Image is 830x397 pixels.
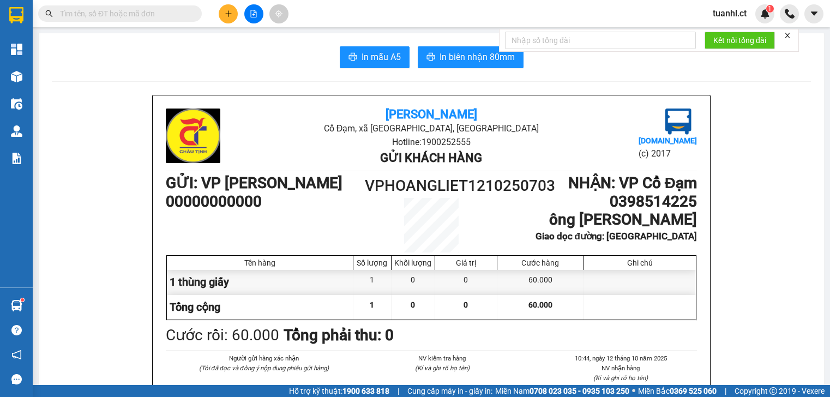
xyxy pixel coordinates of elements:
span: message [11,374,22,384]
span: Kết nối tổng đài [713,34,766,46]
div: Số lượng [356,258,388,267]
div: Giá trị [438,258,494,267]
div: Khối lượng [394,258,432,267]
span: file-add [250,10,257,17]
span: notification [11,350,22,360]
i: (Kí và ghi rõ họ tên) [593,374,648,382]
div: 0 [435,270,497,294]
span: caret-down [809,9,819,19]
i: (Kí và ghi rõ họ tên) [415,364,470,372]
b: Gửi khách hàng [380,151,482,165]
span: printer [348,52,357,63]
h1: 0398514225 [498,193,697,211]
input: Tìm tên, số ĐT hoặc mã đơn [60,8,189,20]
span: 1 [370,300,374,309]
strong: 0708 023 035 - 0935 103 250 [530,387,629,395]
strong: 0369 525 060 [670,387,717,395]
img: warehouse-icon [11,300,22,311]
span: question-circle [11,325,22,335]
i: (Tôi đã đọc và đồng ý nộp dung phiếu gửi hàng) [199,364,329,372]
img: icon-new-feature [760,9,770,19]
div: 1 [353,270,392,294]
sup: 1 [21,298,24,302]
span: tuanhl.ct [704,7,755,20]
span: In mẫu A5 [362,50,401,64]
h1: 00000000000 [166,193,365,211]
li: Người gửi hàng xác nhận [188,353,340,363]
img: warehouse-icon [11,71,22,82]
span: printer [426,52,435,63]
button: printerIn biên nhận 80mm [418,46,524,68]
span: | [398,385,399,397]
strong: 1900 633 818 [342,387,389,395]
span: In biên nhận 80mm [440,50,515,64]
b: Tổng phải thu: 0 [284,326,394,344]
span: close [784,32,791,39]
img: logo.jpg [665,109,691,135]
span: | [725,385,726,397]
span: search [45,10,53,17]
span: 1 [768,5,772,13]
span: ⚪️ [632,389,635,393]
div: Ghi chú [587,258,693,267]
span: Miền Bắc [638,385,717,397]
b: [DOMAIN_NAME] [639,136,697,145]
div: 0 [392,270,435,294]
div: Cước rồi : 60.000 [166,323,279,347]
b: GỬI : VP [PERSON_NAME] [166,174,342,192]
b: [PERSON_NAME] [386,107,477,121]
div: 1 thùng giấy [167,270,353,294]
li: NV nhận hàng [545,363,697,373]
li: NV kiểm tra hàng [366,353,518,363]
span: Miền Nam [495,385,629,397]
sup: 1 [766,5,774,13]
li: Cổ Đạm, xã [GEOGRAPHIC_DATA], [GEOGRAPHIC_DATA] [254,122,608,135]
div: 60.000 [497,270,584,294]
img: phone-icon [785,9,795,19]
span: 0 [411,300,415,309]
b: NHẬN : VP Cổ Đạm [568,174,697,192]
img: warehouse-icon [11,125,22,137]
span: 0 [464,300,468,309]
span: plus [225,10,232,17]
input: Nhập số tổng đài [505,32,696,49]
li: 10:44, ngày 12 tháng 10 năm 2025 [545,353,697,363]
button: caret-down [804,4,823,23]
button: aim [269,4,288,23]
img: logo.jpg [166,109,220,163]
li: Hotline: 1900252555 [254,135,608,149]
span: aim [275,10,282,17]
img: solution-icon [11,153,22,164]
button: printerIn mẫu A5 [340,46,410,68]
span: copyright [769,387,777,395]
h1: VPHOANGLIET1210250703 [365,174,498,198]
b: Giao dọc đường: [GEOGRAPHIC_DATA] [536,231,697,242]
li: (c) 2017 [639,147,697,160]
button: plus [219,4,238,23]
img: logo-vxr [9,7,23,23]
span: Cung cấp máy in - giấy in: [407,385,492,397]
button: Kết nối tổng đài [705,32,775,49]
div: Cước hàng [500,258,581,267]
h1: ông [PERSON_NAME] [498,210,697,229]
span: Tổng cộng [170,300,220,314]
span: 60.000 [528,300,552,309]
span: Hỗ trợ kỹ thuật: [289,385,389,397]
img: dashboard-icon [11,44,22,55]
img: warehouse-icon [11,98,22,110]
button: file-add [244,4,263,23]
div: Tên hàng [170,258,350,267]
